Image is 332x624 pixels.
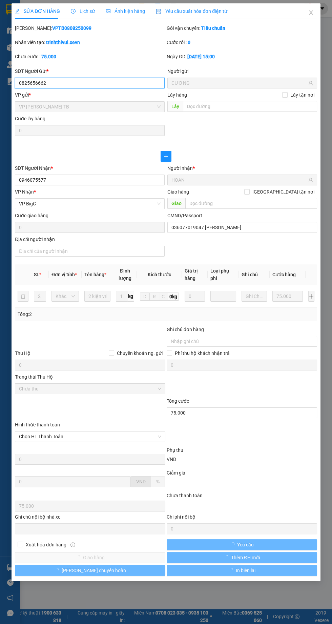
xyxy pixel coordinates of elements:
span: Định lượng [119,268,131,281]
b: 75.000 [41,54,56,59]
span: VP Trần Phú TB [19,102,161,112]
span: Lịch sử [71,8,95,14]
span: % [156,479,160,484]
label: Cước giao hàng [15,213,48,218]
b: trinhthivui.xevn [46,40,80,45]
span: [PERSON_NAME] chuyển hoàn [62,567,126,574]
div: Địa chỉ người nhận [15,236,165,243]
input: Tên người gửi [171,79,307,87]
b: Tiêu chuẩn [201,25,225,31]
b: [DATE] 15:00 [187,54,215,59]
b: VPTB0808250099 [52,25,91,31]
input: D [140,293,150,301]
span: loading [224,555,231,560]
span: VND [136,479,146,484]
span: Lấy hàng [167,92,187,98]
input: R [149,293,159,301]
input: Ghi chú đơn hàng [167,336,317,347]
span: Giá trị hàng [185,268,198,281]
span: VND [167,457,176,462]
button: Thêm ĐH mới [167,552,317,563]
span: [GEOGRAPHIC_DATA] tận nơi [250,188,317,196]
input: Địa chỉ của người nhận [15,246,165,257]
div: VP gửi [15,91,165,99]
span: Giao [167,198,185,209]
img: icon [156,9,161,14]
div: Chi phí nội bộ [167,513,317,523]
button: In biên lai [167,565,317,576]
div: CMND/Passport [167,212,317,219]
th: Ghi chú [239,264,270,285]
span: Lấy [167,101,183,112]
span: SL [34,272,39,277]
span: picture [106,9,110,14]
span: plus [161,154,171,159]
span: info-circle [70,542,75,547]
span: Lấy tận nơi [288,91,317,99]
span: In biên lai [236,567,255,574]
span: Yêu cầu [237,541,254,548]
div: Chưa thanh toán [166,492,318,499]
span: Tổng cước [167,398,189,404]
span: Chọn HT Thanh Toán [19,431,161,442]
span: Ảnh kiện hàng [106,8,145,14]
button: delete [18,291,28,302]
button: plus [161,151,171,162]
div: SĐT Người Gửi [15,67,165,75]
span: loading [230,542,237,547]
span: Cước hàng [272,272,296,277]
input: Cước lấy hàng [15,125,165,136]
span: loading [54,568,62,572]
span: VP BigC [19,199,161,209]
input: C [159,293,168,301]
input: Dọc đường [183,101,317,112]
div: Gói vận chuyển: [167,24,317,32]
span: Đơn vị tính [51,272,77,277]
label: Cước lấy hàng [15,116,45,121]
input: Tên người nhận [171,176,307,184]
span: user [308,178,313,182]
div: Người gửi [167,67,317,75]
div: [PERSON_NAME]: [15,24,165,32]
th: Loại phụ phí [208,264,239,285]
button: plus [308,291,314,302]
span: Yêu cầu xuất hóa đơn điện tử [156,8,227,14]
div: Tổng: 2 [18,310,166,318]
div: Cước rồi : [167,39,317,46]
div: Giảm giá [166,469,318,477]
span: Phí thu hộ khách nhận trả [172,349,232,357]
button: [PERSON_NAME] chuyển hoàn [15,565,165,576]
span: Kích thước [148,272,171,277]
button: Giao hàng [15,552,165,563]
label: Ghi chú đơn hàng [167,327,204,332]
div: Người nhận [167,164,317,172]
div: Trạng thái Thu Hộ [15,373,165,381]
b: 0 [188,40,190,45]
input: VD: Bàn, Ghế [84,291,110,302]
span: close [308,10,314,15]
button: Close [302,3,320,22]
input: Ghi Chú [242,291,267,302]
span: kg [127,291,134,302]
span: VP Nhận [15,189,34,195]
span: Chưa thu [19,384,161,394]
span: Thu Hộ [15,350,30,356]
span: Giao hàng [167,189,189,195]
span: Chuyển khoản ng. gửi [114,349,165,357]
span: Xuất hóa đơn hàng [23,541,69,548]
div: Phụ thu [166,446,318,454]
span: SỬA ĐƠN HÀNG [15,8,60,14]
div: Nhân viên tạo: [15,39,165,46]
button: Yêu cầu [167,539,317,550]
span: loading [228,568,236,572]
span: user [308,81,313,85]
label: Hình thức thanh toán [15,422,60,427]
span: 0kg [168,293,179,301]
span: Khác [56,291,75,301]
input: 0 [185,291,205,302]
input: Cước giao hàng [15,222,165,233]
input: Dọc đường [185,198,317,209]
span: Thêm ĐH mới [231,554,260,561]
span: edit [15,9,20,14]
span: Tên hàng [84,272,106,277]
